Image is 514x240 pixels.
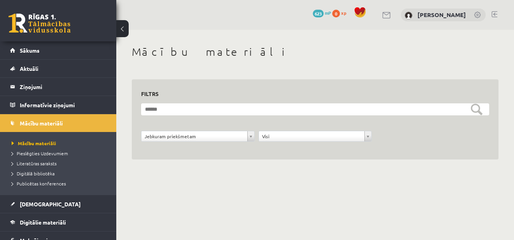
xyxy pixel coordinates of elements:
[12,170,55,177] span: Digitālā bibliotēka
[262,131,362,141] span: Visi
[12,170,109,177] a: Digitālā bibliotēka
[341,10,346,16] span: xp
[332,10,350,16] a: 0 xp
[145,131,244,141] span: Jebkuram priekšmetam
[20,219,66,226] span: Digitālie materiāli
[10,195,107,213] a: [DEMOGRAPHIC_DATA]
[12,180,66,187] span: Publicētas konferences
[12,160,109,167] a: Literatūras saraksts
[10,78,107,96] a: Ziņojumi
[10,41,107,59] a: Sākums
[332,10,340,17] span: 0
[313,10,324,17] span: 623
[12,180,109,187] a: Publicētas konferences
[9,14,71,33] a: Rīgas 1. Tālmācības vidusskola
[325,10,331,16] span: mP
[20,78,107,96] legend: Ziņojumi
[259,131,372,141] a: Visi
[10,213,107,231] a: Digitālie materiāli
[10,114,107,132] a: Mācību materiāli
[405,12,412,19] img: Adelina Lačinova
[141,89,480,99] h3: Filtrs
[132,45,498,58] h1: Mācību materiāli
[417,11,466,19] a: [PERSON_NAME]
[313,10,331,16] a: 623 mP
[12,150,68,156] span: Pieslēgties Uzdevumiem
[12,150,109,157] a: Pieslēgties Uzdevumiem
[10,60,107,77] a: Aktuāli
[12,140,109,147] a: Mācību materiāli
[20,201,81,207] span: [DEMOGRAPHIC_DATA]
[20,120,63,127] span: Mācību materiāli
[10,96,107,114] a: Informatīvie ziņojumi
[141,131,254,141] a: Jebkuram priekšmetam
[12,140,56,146] span: Mācību materiāli
[20,96,107,114] legend: Informatīvie ziņojumi
[20,65,38,72] span: Aktuāli
[12,160,57,166] span: Literatūras saraksts
[20,47,40,54] span: Sākums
